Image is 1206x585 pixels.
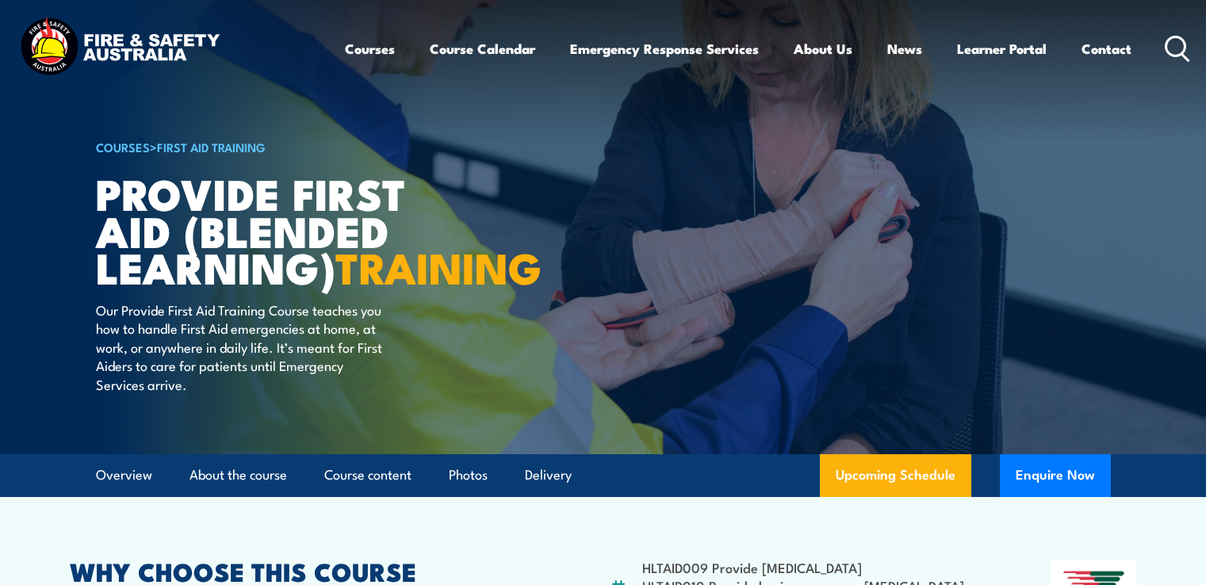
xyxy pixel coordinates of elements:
a: Course Calendar [430,28,535,70]
h1: Provide First Aid (Blended Learning) [96,174,488,285]
h6: > [96,137,488,156]
strong: TRAINING [335,233,542,299]
a: Delivery [525,454,572,496]
button: Enquire Now [1000,454,1111,497]
a: COURSES [96,138,150,155]
a: Contact [1082,28,1131,70]
a: Photos [449,454,488,496]
a: About Us [794,28,852,70]
a: About the course [190,454,287,496]
a: Learner Portal [957,28,1047,70]
a: Course content [324,454,412,496]
li: HLTAID009 Provide [MEDICAL_DATA] [642,558,964,576]
a: First Aid Training [157,138,266,155]
a: Courses [345,28,395,70]
p: Our Provide First Aid Training Course teaches you how to handle First Aid emergencies at home, at... [96,300,385,393]
a: Upcoming Schedule [820,454,971,497]
a: News [887,28,922,70]
a: Emergency Response Services [570,28,759,70]
h2: WHY CHOOSE THIS COURSE [70,560,533,582]
a: Overview [96,454,152,496]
